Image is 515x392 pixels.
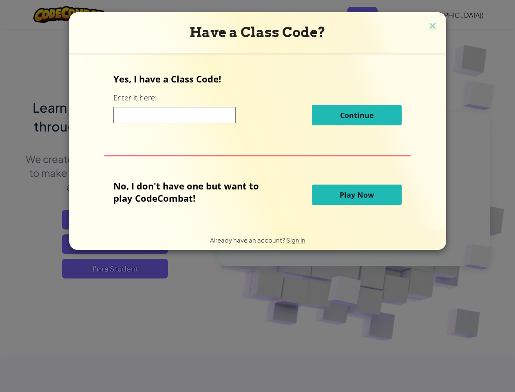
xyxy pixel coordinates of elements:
[312,185,402,205] button: Play Now
[210,236,286,244] span: Already have an account?
[340,190,374,200] span: Play Now
[312,105,402,125] button: Continue
[113,93,157,103] label: Enter it here:
[113,73,402,85] p: Yes, I have a Class Code!
[113,180,271,204] p: No, I don't have one but want to play CodeCombat!
[190,24,325,40] span: Have a Class Code?
[340,110,374,120] span: Continue
[286,236,305,244] a: Sign in
[427,20,438,33] img: close icon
